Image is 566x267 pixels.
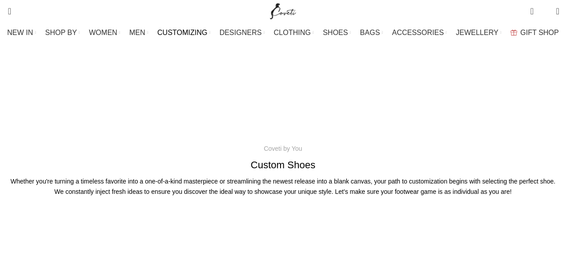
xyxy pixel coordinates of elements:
a: 0 [526,2,538,20]
a: DESIGNERS [220,24,265,42]
span: JEWELLERY [456,28,498,37]
span: NEW IN [7,28,33,37]
span: 0 [542,9,549,16]
span: MEN [130,28,146,37]
img: GiftBag [510,30,517,35]
div: Whether you're turning a timeless favorite into a one-of-a-kind masterpiece or streamlining the n... [7,176,559,197]
span: ACCESSORIES [392,28,444,37]
a: Home [157,106,177,114]
a: GIFT SHOP [510,24,559,42]
a: SHOP BY [45,24,80,42]
span: SHOES [323,28,348,37]
a: WOMEN [89,24,121,42]
a: Search [2,2,11,20]
a: NEW IN [7,24,36,42]
a: JEWELLERY [456,24,501,42]
a: CUSTOMIZING [157,24,211,42]
span: GIFT SHOP [520,28,559,37]
span: DESIGNERS [220,28,262,37]
div: Coveti by You [264,144,302,153]
span: 0 [531,4,538,11]
span: BAGS [360,28,380,37]
span: Custom shoes Coveti by you handmade in [GEOGRAPHIC_DATA] [186,105,409,116]
a: MEN [130,24,148,42]
span: SHOP BY [45,28,77,37]
a: BAGS [360,24,383,42]
span: CLOTHING [274,28,311,37]
span: CUSTOMIZING [157,28,207,37]
a: Site logo [268,7,298,14]
a: ACCESSORIES [392,24,447,42]
a: SHOES [323,24,351,42]
h4: Custom Shoes [251,158,315,172]
div: Main navigation [2,24,564,42]
div: My Wishlist [540,2,549,20]
span: WOMEN [89,28,117,37]
a: CLOTHING [274,24,314,42]
h1: Custom shoes Coveti by you handmade in [GEOGRAPHIC_DATA] [7,53,559,100]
